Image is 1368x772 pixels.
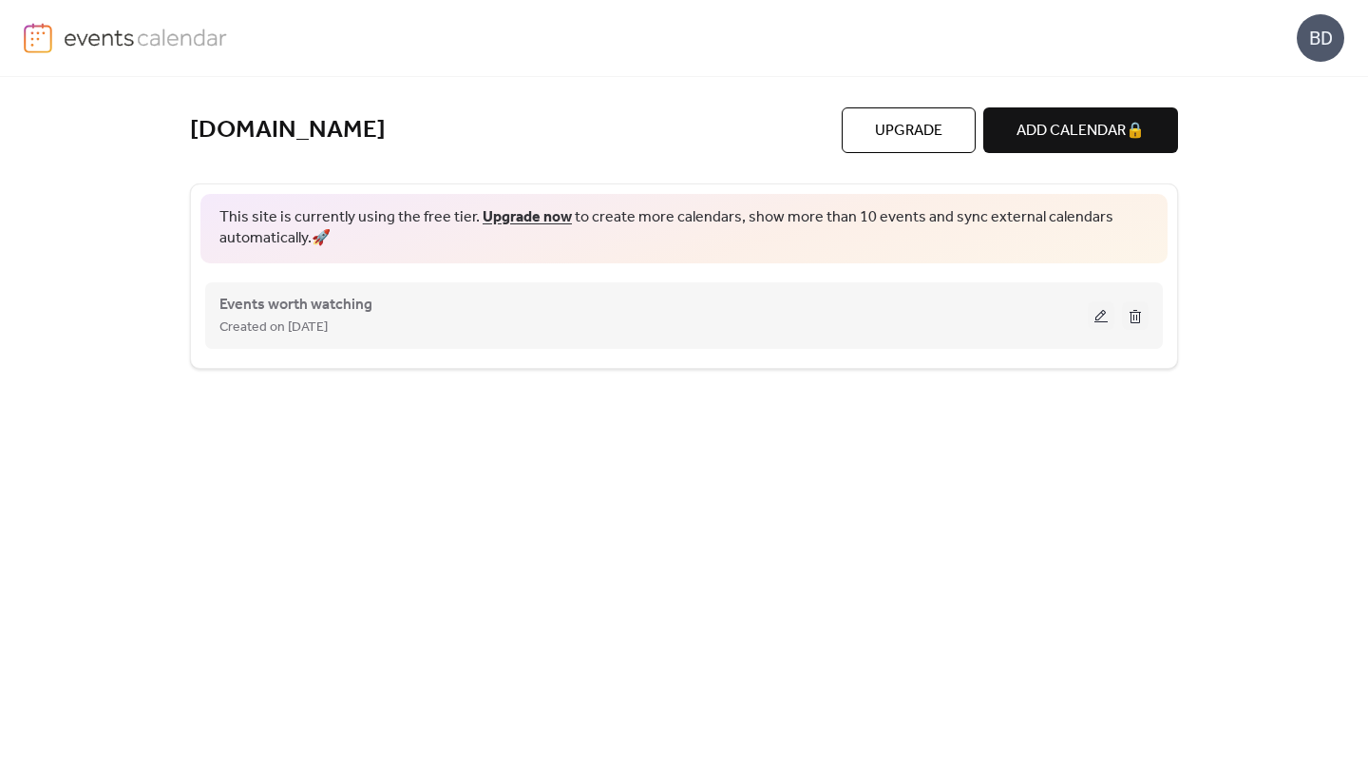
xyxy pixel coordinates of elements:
span: Created on [DATE] [219,317,328,339]
span: This site is currently using the free tier. to create more calendars, show more than 10 events an... [219,207,1149,250]
a: Upgrade now [483,203,572,232]
a: Events worth watching [219,299,372,310]
div: BD [1297,14,1344,62]
img: logo [24,23,52,53]
a: [DOMAIN_NAME] [190,115,386,146]
img: logo-type [64,23,228,51]
span: Events worth watching [219,294,372,317]
span: Upgrade [875,120,942,143]
button: Upgrade [842,107,976,153]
